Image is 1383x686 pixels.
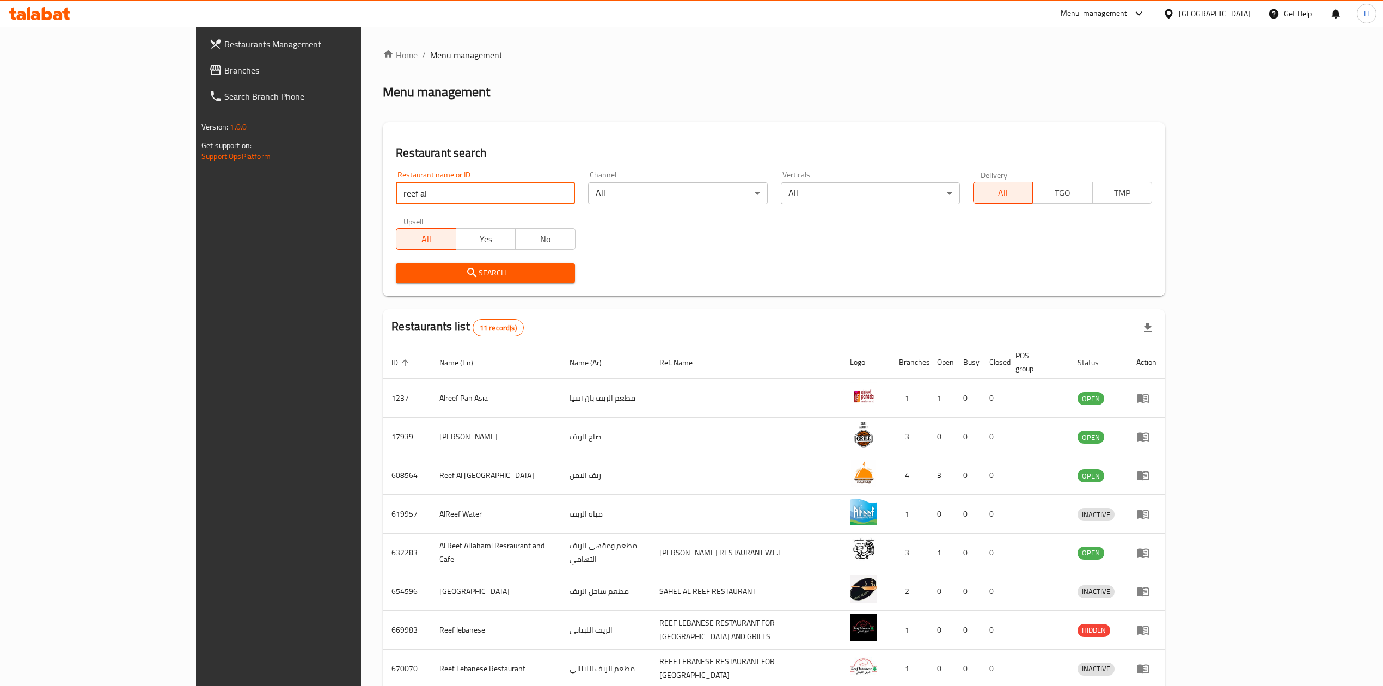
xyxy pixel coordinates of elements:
[890,611,928,650] td: 1
[850,614,877,641] img: Reef lebanese
[981,171,1008,179] label: Delivery
[850,498,877,525] img: AlReef Water
[1179,8,1251,20] div: [GEOGRAPHIC_DATA]
[981,611,1007,650] td: 0
[201,138,252,152] span: Get support on:
[850,575,877,603] img: Sahel Al Reef Restaurant
[201,120,228,134] span: Version:
[1078,663,1115,676] div: INACTIVE
[1032,182,1092,204] button: TGO
[396,228,456,250] button: All
[1136,507,1156,520] div: Menu
[890,379,928,418] td: 1
[928,495,954,534] td: 0
[1078,624,1110,637] div: HIDDEN
[224,38,418,51] span: Restaurants Management
[396,182,575,204] input: Search for restaurant name or ID..
[401,231,451,247] span: All
[224,64,418,77] span: Branches
[978,185,1029,201] span: All
[1128,346,1165,379] th: Action
[1078,547,1104,560] div: OPEN
[588,182,767,204] div: All
[651,611,841,650] td: REEF LEBANESE RESTAURANT FOR [GEOGRAPHIC_DATA] AND GRILLS
[928,534,954,572] td: 1
[1136,469,1156,482] div: Menu
[928,346,954,379] th: Open
[396,263,575,283] button: Search
[473,319,524,336] div: Total records count
[1078,509,1115,521] span: INACTIVE
[1136,623,1156,636] div: Menu
[981,346,1007,379] th: Closed
[391,356,412,369] span: ID
[928,572,954,611] td: 0
[981,418,1007,456] td: 0
[954,534,981,572] td: 0
[651,572,841,611] td: SAHEL AL REEF RESTAURANT
[954,456,981,495] td: 0
[1136,585,1156,598] div: Menu
[850,460,877,487] img: Reef Al Yemen
[850,382,877,409] img: Alreef Pan Asia
[928,456,954,495] td: 3
[890,418,928,456] td: 3
[659,356,707,369] span: Ref. Name
[431,495,560,534] td: AlReef Water
[456,228,516,250] button: Yes
[1037,185,1088,201] span: TGO
[928,418,954,456] td: 0
[928,611,954,650] td: 0
[520,231,571,247] span: No
[200,57,427,83] a: Branches
[1097,185,1148,201] span: TMP
[1078,393,1104,405] span: OPEN
[1078,508,1115,521] div: INACTIVE
[981,572,1007,611] td: 0
[200,83,427,109] a: Search Branch Phone
[1136,546,1156,559] div: Menu
[651,534,841,572] td: [PERSON_NAME] RESTAURANT W.L.L
[954,379,981,418] td: 0
[981,495,1007,534] td: 0
[1136,391,1156,405] div: Menu
[1078,585,1115,598] div: INACTIVE
[431,572,560,611] td: [GEOGRAPHIC_DATA]
[515,228,575,250] button: No
[1078,470,1104,482] span: OPEN
[1078,392,1104,405] div: OPEN
[439,356,487,369] span: Name (En)
[850,653,877,680] img: Reef Lebanese Restaurant
[473,323,523,333] span: 11 record(s)
[431,418,560,456] td: [PERSON_NAME]
[570,356,616,369] span: Name (Ar)
[431,456,560,495] td: Reef Al [GEOGRAPHIC_DATA]
[1136,430,1156,443] div: Menu
[954,495,981,534] td: 0
[224,90,418,103] span: Search Branch Phone
[973,182,1033,204] button: All
[1364,8,1369,20] span: H
[1078,356,1113,369] span: Status
[928,379,954,418] td: 1
[781,182,960,204] div: All
[981,456,1007,495] td: 0
[1078,431,1104,444] span: OPEN
[954,572,981,611] td: 0
[890,456,928,495] td: 4
[405,266,566,280] span: Search
[841,346,890,379] th: Logo
[561,379,651,418] td: مطعم الريف بان آسيا
[1136,662,1156,675] div: Menu
[1078,469,1104,482] div: OPEN
[430,48,503,62] span: Menu management
[981,379,1007,418] td: 0
[230,120,247,134] span: 1.0.0
[850,421,877,448] img: Saaj Alreef
[200,31,427,57] a: Restaurants Management
[383,83,490,101] h2: Menu management
[954,346,981,379] th: Busy
[561,611,651,650] td: الريف اللبناني
[890,534,928,572] td: 3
